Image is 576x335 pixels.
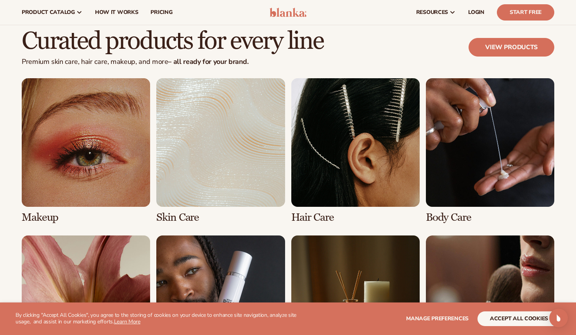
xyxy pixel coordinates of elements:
[150,9,172,15] span: pricing
[22,211,150,223] h3: Makeup
[497,4,554,21] a: Start Free
[16,312,308,325] p: By clicking "Accept All Cookies", you agree to the storing of cookies on your device to enhance s...
[114,318,140,325] a: Learn More
[156,78,285,223] div: 2 / 8
[426,78,554,223] div: 4 / 8
[22,28,323,54] h2: Curated products for every line
[477,311,560,326] button: accept all cookies
[22,58,323,66] p: Premium skin care, hair care, makeup, and more
[156,211,285,223] h3: Skin Care
[95,9,138,15] span: How It Works
[406,311,469,326] button: Manage preferences
[291,211,420,223] h3: Hair Care
[168,57,248,66] strong: – all ready for your brand.
[22,78,150,223] div: 1 / 8
[22,9,75,15] span: product catalog
[416,9,448,15] span: resources
[426,211,554,223] h3: Body Care
[468,9,484,15] span: LOGIN
[406,315,469,322] span: Manage preferences
[291,78,420,223] div: 3 / 8
[469,38,554,57] a: View products
[549,309,568,327] div: Open Intercom Messenger
[270,8,306,17] img: logo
